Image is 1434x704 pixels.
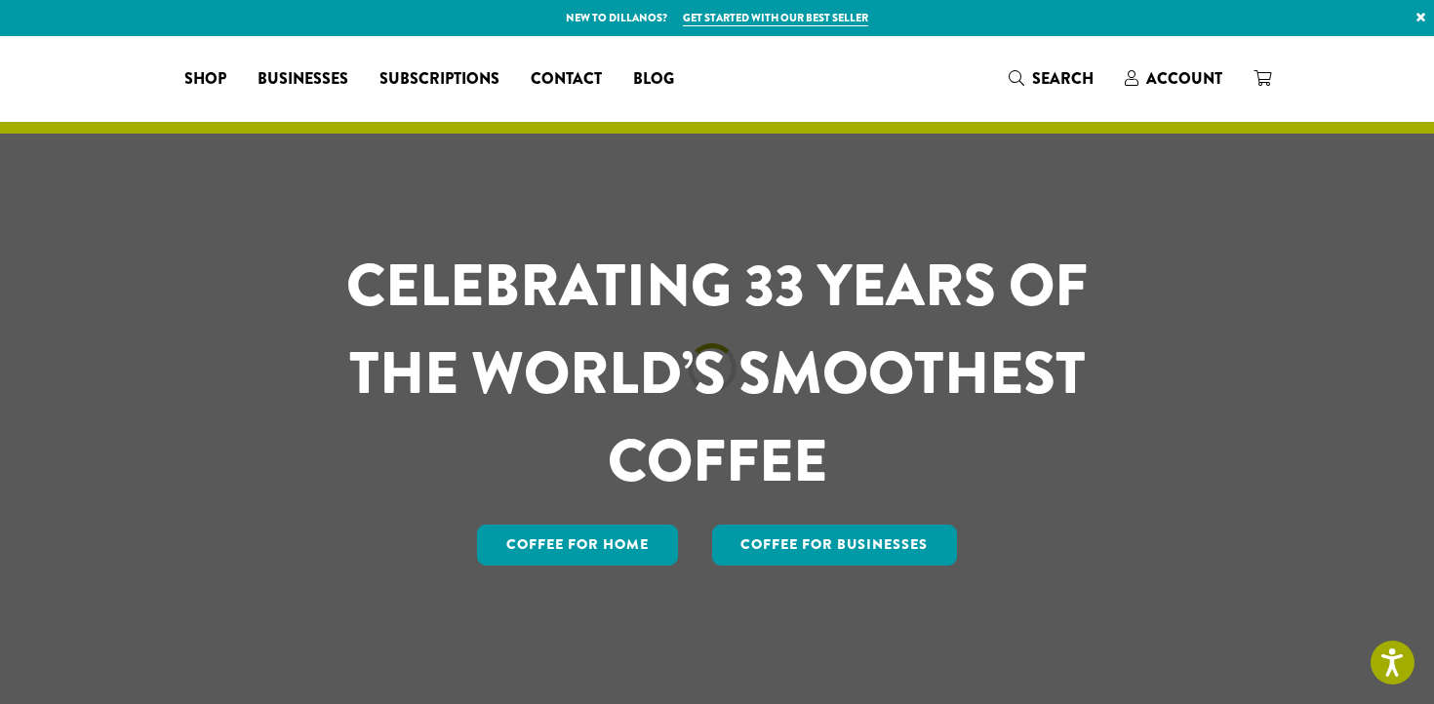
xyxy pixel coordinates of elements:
a: Account [1109,62,1238,95]
span: Businesses [258,67,348,92]
span: Subscriptions [379,67,499,92]
span: Contact [531,67,602,92]
span: Account [1146,67,1222,90]
h1: CELEBRATING 33 YEARS OF THE WORLD’S SMOOTHEST COFFEE [289,242,1145,505]
span: Search [1032,67,1094,90]
a: Get started with our best seller [683,10,868,26]
a: Blog [617,63,690,95]
a: Subscriptions [364,63,515,95]
a: Coffee For Businesses [712,525,958,566]
span: Shop [184,67,226,92]
a: Shop [169,63,242,95]
a: Contact [515,63,617,95]
a: Coffee for Home [477,525,678,566]
a: Businesses [242,63,364,95]
span: Blog [633,67,674,92]
a: Search [993,62,1109,95]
